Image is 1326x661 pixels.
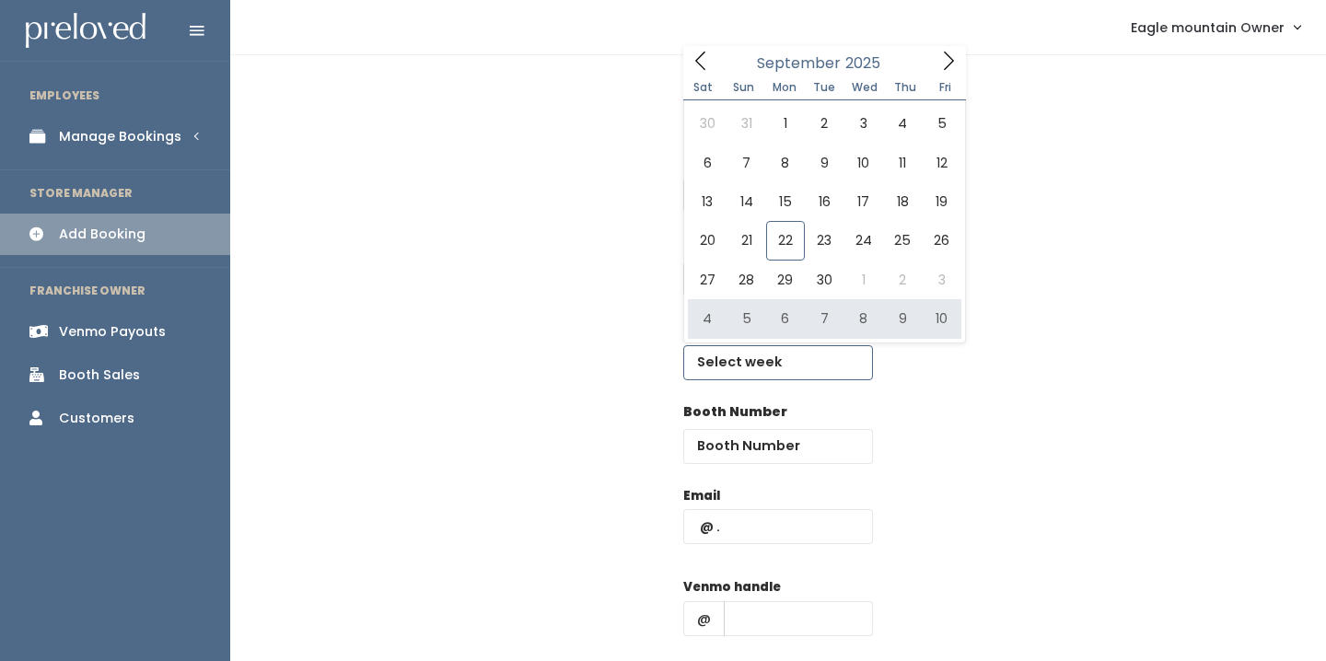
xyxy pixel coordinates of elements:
span: October 8, 2025 [844,299,883,338]
span: Sat [683,82,724,93]
div: Customers [59,409,134,428]
span: September 11, 2025 [883,144,922,182]
span: October 4, 2025 [688,299,727,338]
div: Venmo Payouts [59,322,166,342]
img: preloved logo [26,13,145,49]
span: October 1, 2025 [844,261,883,299]
span: August 30, 2025 [688,104,727,143]
span: September 28, 2025 [727,261,765,299]
span: Fri [925,82,966,93]
span: September 22, 2025 [766,221,805,260]
span: September 8, 2025 [766,144,805,182]
label: Booth Number [683,402,787,422]
span: Thu [885,82,925,93]
input: Booth Number [683,429,873,464]
input: @ . [683,509,873,544]
span: August 31, 2025 [727,104,765,143]
span: Mon [764,82,805,93]
span: September 19, 2025 [922,182,960,221]
span: October 6, 2025 [766,299,805,338]
span: October 7, 2025 [805,299,843,338]
span: Eagle mountain Owner [1131,17,1285,38]
span: September 2, 2025 [805,104,843,143]
span: October 3, 2025 [922,261,960,299]
span: September 27, 2025 [688,261,727,299]
div: Booth Sales [59,365,140,385]
span: September 13, 2025 [688,182,727,221]
span: September 26, 2025 [922,221,960,260]
span: September 20, 2025 [688,221,727,260]
span: October 2, 2025 [883,261,922,299]
span: September 16, 2025 [805,182,843,221]
span: September 23, 2025 [805,221,843,260]
span: September 12, 2025 [922,144,960,182]
div: Manage Bookings [59,127,181,146]
span: September 15, 2025 [766,182,805,221]
span: September 17, 2025 [844,182,883,221]
span: September 18, 2025 [883,182,922,221]
span: October 9, 2025 [883,299,922,338]
span: September 14, 2025 [727,182,765,221]
a: Eagle mountain Owner [1112,7,1319,47]
span: September 1, 2025 [766,104,805,143]
span: October 10, 2025 [922,299,960,338]
input: Year [841,52,896,75]
span: September 5, 2025 [922,104,960,143]
span: September 9, 2025 [805,144,843,182]
span: September 4, 2025 [883,104,922,143]
label: Email [683,487,720,505]
span: September 21, 2025 [727,221,765,260]
span: September 6, 2025 [688,144,727,182]
div: Add Booking [59,225,145,244]
input: Select week [683,345,873,380]
label: Venmo handle [683,578,781,597]
span: September 24, 2025 [844,221,883,260]
span: September 3, 2025 [844,104,883,143]
span: Wed [844,82,885,93]
span: Sun [724,82,764,93]
span: September 30, 2025 [805,261,843,299]
span: September 29, 2025 [766,261,805,299]
span: October 5, 2025 [727,299,765,338]
span: September 7, 2025 [727,144,765,182]
span: September 25, 2025 [883,221,922,260]
span: @ [683,601,725,636]
span: Tue [804,82,844,93]
span: September [757,56,841,71]
span: September 10, 2025 [844,144,883,182]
